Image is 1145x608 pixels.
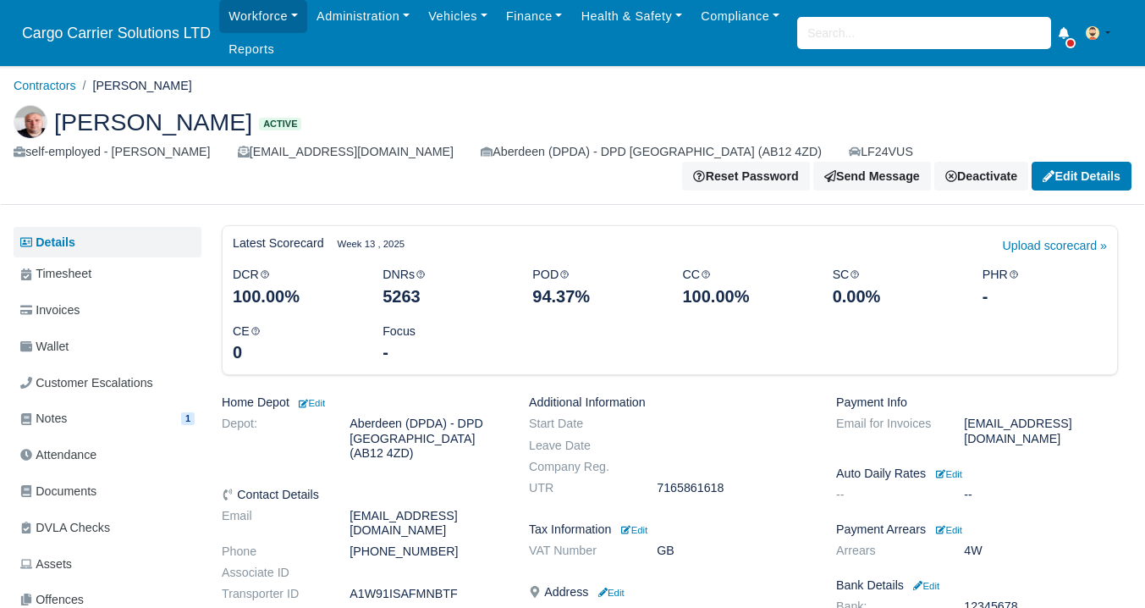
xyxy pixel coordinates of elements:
[181,412,195,425] span: 1
[20,555,72,574] span: Assets
[14,79,76,92] a: Contractors
[337,417,516,460] dd: Aberdeen (DPDA) - DPD [GEOGRAPHIC_DATA] (AB12 4ZD)
[933,522,962,536] a: Edit
[20,373,153,393] span: Customer Escalations
[644,481,823,495] dd: 7165861618
[682,285,806,308] div: 100.00%
[481,142,822,162] div: Aberdeen (DPDA) - DPD [GEOGRAPHIC_DATA] (AB12 4ZD)
[14,227,201,258] a: Details
[76,76,192,96] li: [PERSON_NAME]
[1032,162,1131,191] a: Edit Details
[682,162,809,191] button: Reset Password
[618,522,647,536] a: Edit
[259,118,301,130] span: Active
[820,265,970,308] div: SC
[595,588,624,598] small: Edit
[836,578,1118,593] h6: Bank Details
[532,285,657,308] div: 94.37%
[797,17,1051,49] input: Search...
[238,142,454,162] div: [EMAIL_ADDRESS][DOMAIN_NAME]
[836,395,1118,410] h6: Payment Info
[529,522,811,537] h6: Tax Information
[1003,236,1107,265] a: Upload scorecard »
[14,511,201,544] a: DVLA Checks
[836,522,1118,537] h6: Payment Arrears
[595,585,624,599] a: Edit
[934,162,1028,191] a: Deactivate
[209,509,337,538] dt: Email
[383,285,507,308] div: 5263
[14,17,219,50] a: Cargo Carrier Solutions LTD
[20,445,96,465] span: Attendance
[14,367,201,400] a: Customer Escalations
[951,417,1131,445] dd: [EMAIL_ADDRESS][DOMAIN_NAME]
[14,548,201,581] a: Assets
[337,587,516,601] dd: A1W91ISAFMNBTF
[209,566,337,580] dt: Associate ID
[14,402,201,435] a: Notes 1
[813,162,931,191] a: Send Message
[209,544,337,559] dt: Phone
[14,16,219,50] span: Cargo Carrier Solutions LTD
[911,578,939,592] a: Edit
[20,301,80,320] span: Invoices
[220,322,370,365] div: CE
[983,285,1107,308] div: -
[14,294,201,327] a: Invoices
[233,285,357,308] div: 100.00%
[337,544,516,559] dd: [PHONE_NUMBER]
[529,395,811,410] h6: Additional Information
[20,482,96,501] span: Documents
[970,265,1120,308] div: PHR
[516,544,644,558] dt: VAT Number
[516,460,644,474] dt: Company Reg.
[233,340,357,364] div: 0
[516,439,644,453] dt: Leave Date
[338,236,405,251] small: Week 13 , 2025
[849,142,913,162] a: LF24VUS
[219,33,283,66] a: Reports
[516,481,644,495] dt: UTR
[14,257,201,290] a: Timesheet
[936,469,962,479] small: Edit
[823,488,951,502] dt: --
[911,581,939,591] small: Edit
[14,330,201,363] a: Wallet
[823,544,951,558] dt: Arrears
[20,337,69,357] span: Wallet
[644,544,823,558] dd: GB
[520,265,669,308] div: POD
[54,110,252,134] span: [PERSON_NAME]
[222,488,504,502] h6: Contact Details
[669,265,819,308] div: CC
[936,525,962,535] small: Edit
[529,585,811,600] h6: Address
[933,467,962,480] a: Edit
[20,264,91,284] span: Timesheet
[1,91,1144,205] div: Oleksander Barabash
[516,417,644,431] dt: Start Date
[233,236,324,251] h6: Latest Scorecard
[14,142,211,162] div: self-employed - [PERSON_NAME]
[1060,527,1145,608] iframe: Chat Widget
[833,285,957,308] div: 0.00%
[951,488,1131,502] dd: --
[20,409,67,428] span: Notes
[383,340,507,364] div: -
[209,587,337,601] dt: Transporter ID
[220,265,370,308] div: DCR
[14,475,201,508] a: Documents
[14,439,201,472] a: Attendance
[951,544,1131,558] dd: 4W
[337,509,516,538] dd: [EMAIL_ADDRESS][DOMAIN_NAME]
[370,322,520,365] div: Focus
[20,518,110,538] span: DVLA Checks
[296,398,325,408] small: Edit
[296,395,325,409] a: Edit
[370,265,520,308] div: DNRs
[836,467,1118,481] h6: Auto Daily Rates
[621,525,647,535] small: Edit
[209,417,337,460] dt: Depot:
